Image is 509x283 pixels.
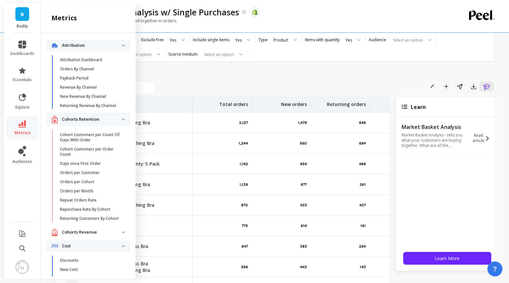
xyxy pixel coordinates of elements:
p: Refunds [60,276,75,281]
span: audiences [12,159,32,164]
p: 143 [360,264,366,270]
p: Orders per Month [60,188,93,194]
label: Type [258,37,268,43]
p: 775 [242,223,248,228]
span: B [21,10,24,18]
p: 1 x The Effortless Bra [101,260,185,267]
label: Exclude free [141,37,164,43]
img: navigation item icon [51,244,58,248]
span: explore [15,105,29,110]
img: profile picture [16,260,29,274]
p: 3 x The Effortless Bra [101,243,185,250]
div: Yes [170,37,176,43]
p: 877 [301,182,307,187]
button: Read article [473,123,494,153]
span: Read article [473,133,484,143]
p: 3 x The Everything Bra [101,119,185,126]
span: ? [493,264,497,274]
p: Payback Period [60,76,88,81]
p: New Cost [60,267,78,272]
p: 437 [359,203,366,208]
p: New Revenue By Channel [60,94,106,99]
div: Yes [235,37,242,43]
img: down caret icon [122,245,125,247]
span: Learn More [435,255,460,261]
p: 647 [241,244,248,249]
p: 648 [359,120,366,125]
p: 1,479 [298,120,307,125]
img: down caret icon [122,118,125,120]
p: 1 x The Everything Bra [101,181,185,188]
img: down caret icon [122,44,125,46]
p: 1,244 [238,141,248,146]
p: Returning Revenue By Channel [60,103,116,108]
p: Attribution [62,42,122,49]
p: Discounts [60,258,79,263]
p: 443 [300,264,307,270]
p: Cohort Customers per Order Count [60,147,123,157]
p: 1 x Belly Band [101,222,185,229]
p: 433 [300,203,307,208]
img: down caret icon [122,231,125,233]
p: Orders per Cohort [60,179,94,185]
p: Bodily [10,24,34,29]
p: Cohorts Revenue [62,229,122,236]
button: Learn More [403,252,491,265]
p: 870 [241,203,248,208]
span: metrics [14,130,30,135]
img: navigation item icon [51,43,58,48]
p: 614 [301,223,307,228]
p: Total orders [219,97,248,108]
p: Attribution Dashboard [60,57,102,62]
p: Orders By Channel [60,66,94,72]
label: Items with quantity [305,37,340,43]
span: dashboards [10,51,34,56]
p: 264 [359,244,366,249]
p: 684 [359,141,366,146]
p: 488 [359,161,366,167]
p: Days since First Order [60,161,101,166]
img: navigation item icon [51,228,58,237]
p: 654 [300,161,307,167]
p: Market Basket Analysis w/ Single Purchases [66,7,239,18]
p: Returning Customers By Cohort [60,216,119,221]
p: New orders [281,97,307,108]
p: 560 [300,141,307,146]
p: 1 x The All-In Panty: 5-Pack [101,161,185,167]
span: Learn [411,103,426,111]
p: 383 [300,244,307,249]
img: api.shopify.svg [252,9,258,15]
p: 586 [241,264,248,270]
p: Cohorts Retention [62,116,122,123]
p: 1,138 [239,182,248,187]
p: Market Basket Analysis - tells you what your customers are buying together. What are all the comb... [402,133,471,148]
div: Yes [346,37,352,43]
span: essentials [13,77,32,82]
div: Product [273,37,288,43]
p: Cohort Customers per Count Of Days With Order [60,132,123,143]
p: 1 x The Everything Bra [101,267,185,274]
h2: metrics [51,13,77,23]
p: 261 [360,182,366,187]
label: Include single items [193,37,229,43]
p: 161 [360,223,366,228]
img: navigation item icon [51,115,58,124]
p: 1,142 [239,161,248,167]
p: Cost [62,243,122,249]
p: Revenue By Channel [60,85,97,90]
button: ? [487,261,502,276]
p: Repurchase Rate By Cohort [60,207,110,212]
p: 1 x The Do Anything Bra [101,202,185,208]
p: Repeat Orders Rate [60,198,97,203]
p: Returning orders [327,97,366,108]
p: 3 x The Do Anything Bra [101,140,185,147]
p: Market Basket Analysis [402,124,471,130]
p: Orders per Customer [60,170,100,175]
p: 2,127 [239,120,248,125]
